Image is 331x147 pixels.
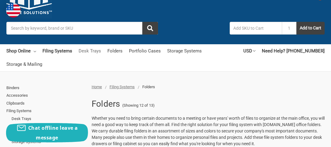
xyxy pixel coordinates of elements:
a: Shop Online [6,44,36,58]
button: Chat offline leave a message [6,123,88,142]
a: Filing Systems [6,107,85,115]
a: Home [92,85,102,89]
a: Portfolio Cases [129,44,161,58]
input: Search by keyword, brand or SKU [6,22,158,35]
span: Folders [142,85,155,89]
a: Need Help? [PHONE_NUMBER] [262,44,325,58]
iframe: Google Customer Reviews [281,131,331,147]
a: Filing Systems [110,85,135,89]
a: Desk Trays [79,44,101,58]
img: duty and tax information for United States [6,3,21,18]
p: Whether you need to bring certain documents to a meeting or have years' worth of files to organiz... [92,115,325,147]
a: Storage Systems [167,44,202,58]
a: USD [243,44,255,58]
button: Add to Cart [296,22,325,35]
a: Filing Systems [42,44,72,58]
a: Accessories [6,92,85,99]
a: Binders [6,84,85,92]
a: Desk Trays [12,115,85,123]
input: Add SKU to Cart [230,22,282,35]
h1: Folders [92,96,120,112]
a: Clipboards [6,99,85,107]
span: Chat offline leave a message [28,125,78,141]
span: (Showing 12 of 13) [122,102,155,109]
a: Storage & Mailing [6,58,42,71]
a: Folders [107,44,123,58]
